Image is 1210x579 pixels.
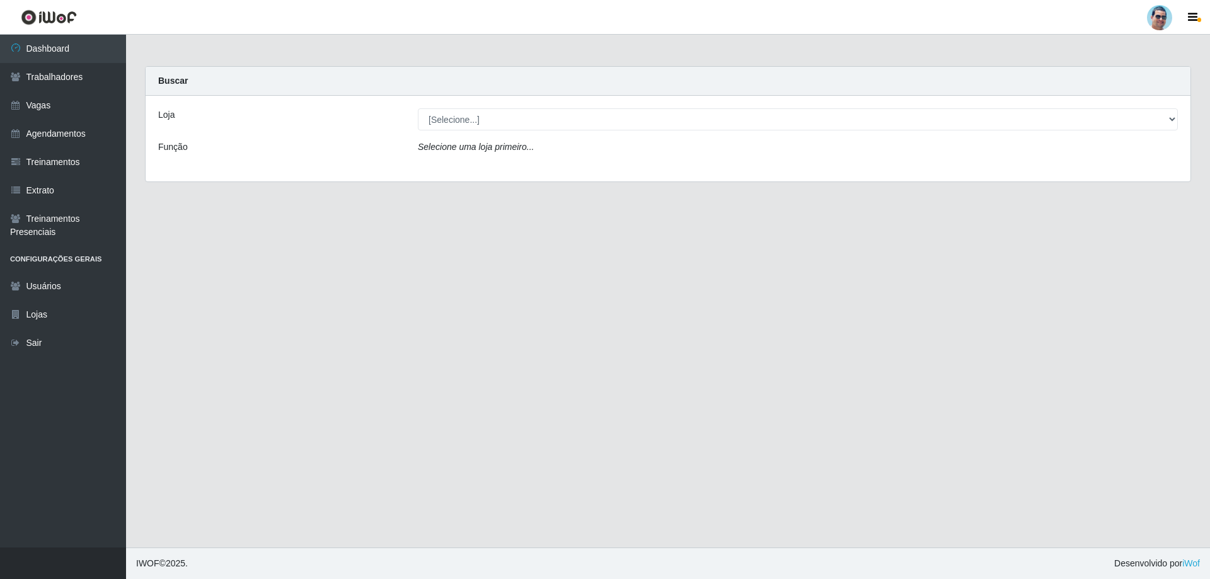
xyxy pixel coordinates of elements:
[21,9,77,25] img: CoreUI Logo
[158,140,188,154] label: Função
[1182,558,1200,568] a: iWof
[136,558,159,568] span: IWOF
[158,108,175,122] label: Loja
[1114,557,1200,570] span: Desenvolvido por
[136,557,188,570] span: © 2025 .
[418,142,534,152] i: Selecione uma loja primeiro...
[158,76,188,86] strong: Buscar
